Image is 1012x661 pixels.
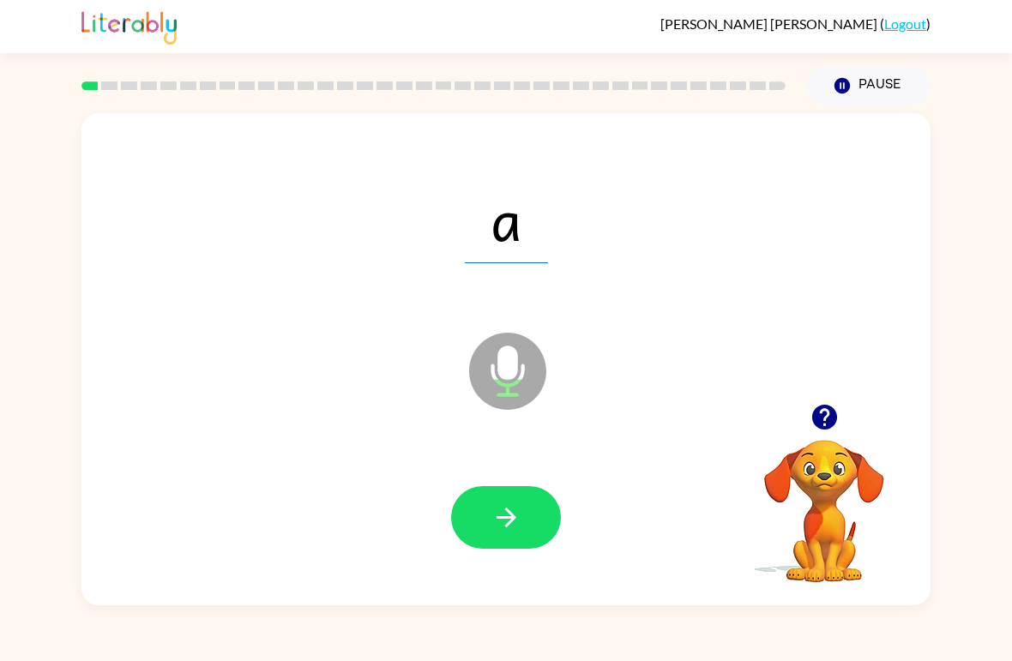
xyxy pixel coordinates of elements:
[465,174,548,263] span: a
[660,15,880,32] span: [PERSON_NAME] [PERSON_NAME]
[738,413,910,585] video: Your browser must support playing .mp4 files to use Literably. Please try using another browser.
[884,15,926,32] a: Logout
[81,7,177,45] img: Literably
[806,66,931,105] button: Pause
[660,15,931,32] div: ( )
